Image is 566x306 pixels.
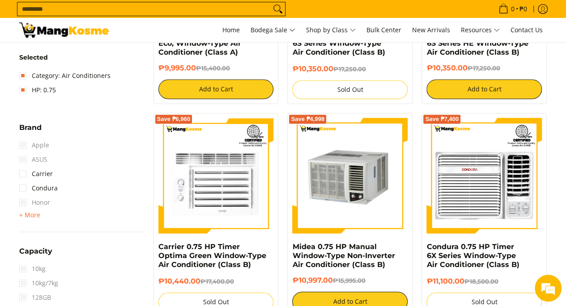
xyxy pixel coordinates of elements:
h6: ₱10,440.00 [158,277,274,286]
summary: Open [19,248,52,262]
a: Condura 0.75 HP Timer 6S Series Window-Type Air Conditioner (Class B) [292,30,385,56]
button: Search [271,2,285,16]
span: Apple [19,138,49,152]
div: Chat with us now [47,50,150,62]
a: Bulk Center [362,18,406,42]
span: Brand [19,124,42,131]
div: Minimize live chat window [147,4,168,26]
span: + More [19,211,40,219]
h6: Selected [19,54,145,62]
img: Carrier 0.75 HP Timer Optima Green Window-Type Air Conditioner (Class B) [158,118,274,233]
h6: ₱11,100.00 [426,277,542,286]
span: 10kg/7kg [19,276,58,290]
textarea: Type your message and hit 'Enter' [4,208,170,239]
img: midea-.75hp-manual-window-type-non-inverter-aircon-full-view-mang-kosme [292,118,408,233]
span: Save ₱7,400 [425,116,459,122]
summary: Open [19,124,42,138]
summary: Open [19,210,40,220]
del: ₱18,500.00 [464,278,498,285]
a: Condura 0.75 HP Timer 6X Series Window-Type Air Conditioner (Class B) [426,242,519,269]
del: ₱17,250.00 [333,65,366,73]
h6: ₱9,995.00 [158,64,274,73]
span: • [496,4,530,14]
a: Home [218,18,244,42]
span: 10kg [19,262,46,276]
img: All Products - Home Appliances Warehouse Sale l Mang Kosme [19,22,109,38]
span: ASUS [19,152,47,167]
h6: ₱10,997.00 [292,276,408,285]
button: Sold Out [292,80,408,99]
img: Condura 0.75 HP Timer 6X Series Window-Type Air Conditioner (Class B) [426,118,542,233]
span: Save ₱6,960 [157,116,191,122]
a: HP: 0.75 [19,83,56,97]
a: Category: Air Conditioners [19,69,111,83]
span: Shop by Class [306,25,356,36]
span: We're online! [52,95,123,185]
del: ₱17,400.00 [200,278,234,285]
button: Add to Cart [426,79,542,99]
a: Carrier [19,167,53,181]
a: Contact Us [506,18,547,42]
span: Home [222,26,240,34]
span: Save ₱4,998 [291,116,324,122]
span: Bodega Sale [251,25,295,36]
span: New Arrivals [412,26,450,34]
del: ₱15,400.00 [196,65,230,72]
span: Capacity [19,248,52,255]
span: 128GB [19,290,51,305]
del: ₱17,250.00 [467,65,500,72]
a: Shop by Class [302,18,360,42]
h6: ₱10,350.00 [292,65,408,73]
span: ₱0 [518,6,528,12]
h6: ₱10,350.00 [426,64,542,73]
span: Honor [19,195,50,210]
nav: Main Menu [118,18,547,42]
del: ₱15,995.00 [332,277,365,284]
button: Add to Cart [158,79,274,99]
a: Bodega Sale [246,18,300,42]
span: Bulk Center [366,26,401,34]
a: New Arrivals [408,18,455,42]
span: Resources [461,25,500,36]
span: Contact Us [511,26,543,34]
a: Condura 0.75 HP CHG Deluxe 6S Series HE Window-Type Air Conditioner (Class B) [426,30,537,56]
a: Carrier 0.75 HP Timer Optima Green Window-Type Air Conditioner (Class B) [158,242,266,269]
a: Resources [456,18,504,42]
a: Midea 0.75 HP Manual Window-Type Non-Inverter Air Conditioner (Class B) [292,242,395,269]
a: Kelvinator 0.75 HP Deluxe Eco, Window-Type Air Conditioner (Class A) [158,30,257,56]
a: Condura [19,181,58,195]
span: 0 [510,6,516,12]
